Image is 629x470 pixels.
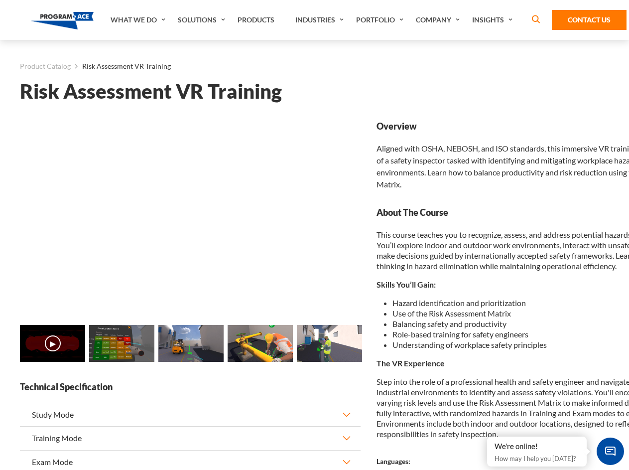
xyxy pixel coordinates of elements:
[158,325,224,362] img: Risk Assessment VR Training - Preview 2
[45,335,61,351] button: ▶
[377,457,410,466] strong: Languages:
[20,427,361,450] button: Training Mode
[20,60,71,73] a: Product Catalog
[20,403,361,426] button: Study Mode
[71,60,171,73] li: Risk Assessment VR Training
[89,325,154,362] img: Risk Assessment VR Training - Preview 1
[31,12,94,29] img: Program-Ace
[20,120,361,312] iframe: Risk Assessment VR Training - Video 0
[297,325,362,362] img: Risk Assessment VR Training - Preview 4
[228,325,293,362] img: Risk Assessment VR Training - Preview 3
[552,10,627,30] a: Contact Us
[597,438,624,465] span: Chat Widget
[20,325,85,362] img: Risk Assessment VR Training - Video 0
[495,442,579,452] div: We're online!
[495,453,579,465] p: How may I help you [DATE]?
[20,381,361,393] strong: Technical Specification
